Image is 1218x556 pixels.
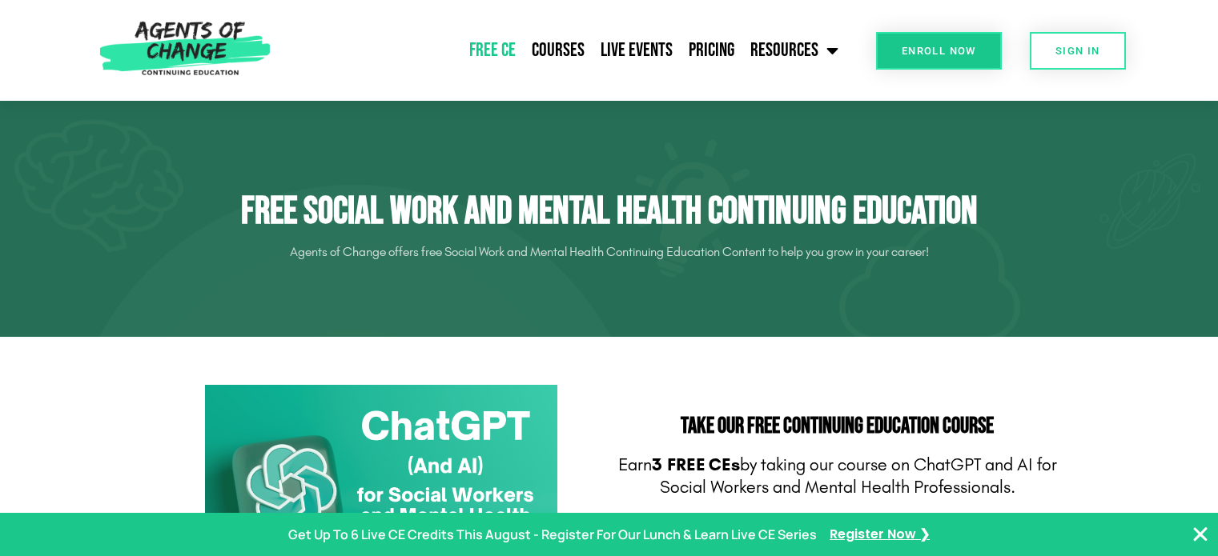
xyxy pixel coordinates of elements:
h1: Free Social Work and Mental Health Continuing Education [161,189,1058,235]
b: 3 FREE CEs [652,454,740,475]
a: Pricing [681,30,742,70]
a: Courses [524,30,593,70]
p: Agents of Change offers free Social Work and Mental Health Continuing Education Content to help y... [161,239,1058,265]
button: Close Banner [1191,525,1210,544]
a: Register Now ❯ [830,523,930,546]
span: Enroll Now [902,46,976,56]
h2: Take Our FREE Continuing Education Course [617,415,1058,438]
p: Get Up To 6 Live CE Credits This August - Register For Our Lunch & Learn Live CE Series [288,523,817,546]
a: Free CE [461,30,524,70]
span: SIGN IN [1055,46,1100,56]
nav: Menu [278,30,846,70]
a: Enroll Now [876,32,1002,70]
a: SIGN IN [1030,32,1126,70]
a: Resources [742,30,846,70]
p: Earn by taking our course on ChatGPT and AI for Social Workers and Mental Health Professionals. [617,454,1058,499]
a: Live Events [593,30,681,70]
